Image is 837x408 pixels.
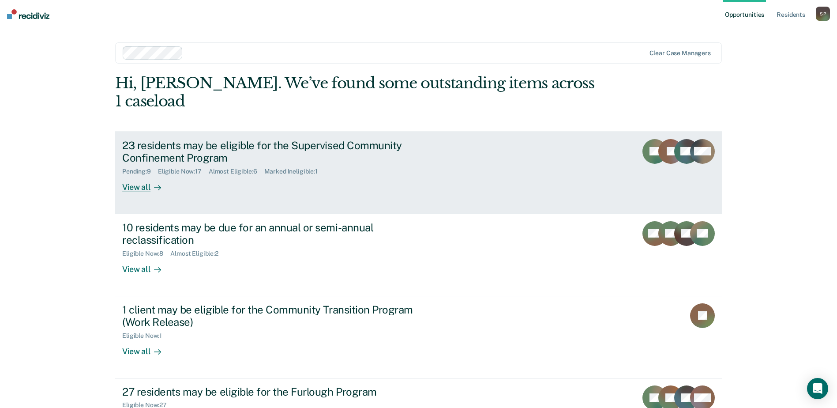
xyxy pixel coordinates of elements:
[115,74,601,110] div: Hi, [PERSON_NAME]. We’ve found some outstanding items across 1 caseload
[170,250,225,257] div: Almost Eligible : 2
[209,168,264,175] div: Almost Eligible : 6
[122,303,432,329] div: 1 client may be eligible for the Community Transition Program (Work Release)
[807,378,828,399] div: Open Intercom Messenger
[122,168,158,175] div: Pending : 9
[7,9,49,19] img: Recidiviz
[115,296,722,378] a: 1 client may be eligible for the Community Transition Program (Work Release)Eligible Now:1View all
[122,332,169,340] div: Eligible Now : 1
[264,168,325,175] div: Marked Ineligible : 1
[816,7,830,21] div: S P
[816,7,830,21] button: SP
[122,175,172,193] div: View all
[649,49,711,57] div: Clear case managers
[122,250,170,257] div: Eligible Now : 8
[122,257,172,275] div: View all
[122,221,432,247] div: 10 residents may be due for an annual or semi-annual reclassification
[122,385,432,398] div: 27 residents may be eligible for the Furlough Program
[115,132,722,214] a: 23 residents may be eligible for the Supervised Community Confinement ProgramPending:9Eligible No...
[158,168,209,175] div: Eligible Now : 17
[122,139,432,165] div: 23 residents may be eligible for the Supervised Community Confinement Program
[115,214,722,296] a: 10 residents may be due for an annual or semi-annual reclassificationEligible Now:8Almost Eligibl...
[122,340,172,357] div: View all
